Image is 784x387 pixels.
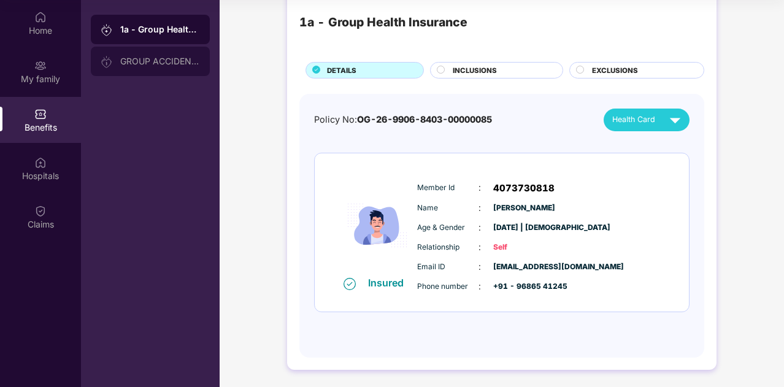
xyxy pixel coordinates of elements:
span: INCLUSIONS [453,65,497,76]
span: [EMAIL_ADDRESS][DOMAIN_NAME] [493,261,555,273]
div: Insured [368,277,411,289]
img: svg+xml;base64,PHN2ZyB3aWR0aD0iMjAiIGhlaWdodD0iMjAiIHZpZXdCb3g9IjAgMCAyMCAyMCIgZmlsbD0ibm9uZSIgeG... [101,24,113,36]
span: 4073730818 [493,181,555,196]
div: GROUP ACCIDENTAL INSURANCE [120,56,200,66]
span: Health Card [612,113,655,126]
div: 1a - Group Health Insurance [299,13,467,32]
img: svg+xml;base64,PHN2ZyBpZD0iSG9zcGl0YWxzIiB4bWxucz0iaHR0cDovL3d3dy53My5vcmcvMjAwMC9zdmciIHdpZHRoPS... [34,156,47,169]
span: : [478,280,481,293]
div: Policy No: [314,113,492,127]
span: Email ID [417,261,478,273]
img: svg+xml;base64,PHN2ZyB3aWR0aD0iMjAiIGhlaWdodD0iMjAiIHZpZXdCb3g9IjAgMCAyMCAyMCIgZmlsbD0ibm9uZSIgeG... [101,56,113,68]
span: [DATE] | [DEMOGRAPHIC_DATA] [493,222,555,234]
span: Member Id [417,182,478,194]
span: : [478,240,481,254]
img: svg+xml;base64,PHN2ZyB3aWR0aD0iMjAiIGhlaWdodD0iMjAiIHZpZXdCb3g9IjAgMCAyMCAyMCIgZmlsbD0ibm9uZSIgeG... [34,59,47,72]
img: svg+xml;base64,PHN2ZyBpZD0iQ2xhaW0iIHhtbG5zPSJodHRwOi8vd3d3LnczLm9yZy8yMDAwL3N2ZyIgd2lkdGg9IjIwIi... [34,205,47,217]
img: icon [340,175,414,276]
span: Self [493,242,555,253]
div: 1a - Group Health Insurance [120,23,200,36]
span: [PERSON_NAME] [493,202,555,214]
span: Age & Gender [417,222,478,234]
img: svg+xml;base64,PHN2ZyB4bWxucz0iaHR0cDovL3d3dy53My5vcmcvMjAwMC9zdmciIHdpZHRoPSIxNiIgaGVpZ2h0PSIxNi... [344,278,356,290]
img: svg+xml;base64,PHN2ZyB4bWxucz0iaHR0cDovL3d3dy53My5vcmcvMjAwMC9zdmciIHZpZXdCb3g9IjAgMCAyNCAyNCIgd2... [664,109,686,131]
span: : [478,260,481,274]
span: EXCLUSIONS [592,65,638,76]
span: OG-26-9906-8403-00000085 [357,114,492,125]
span: +91 - 96865 41245 [493,281,555,293]
button: Health Card [604,109,690,131]
img: svg+xml;base64,PHN2ZyBpZD0iQmVuZWZpdHMiIHhtbG5zPSJodHRwOi8vd3d3LnczLm9yZy8yMDAwL3N2ZyIgd2lkdGg9Ij... [34,108,47,120]
span: : [478,201,481,215]
span: : [478,181,481,194]
span: DETAILS [327,65,356,76]
span: Name [417,202,478,214]
span: : [478,221,481,234]
span: Relationship [417,242,478,253]
span: Phone number [417,281,478,293]
img: svg+xml;base64,PHN2ZyBpZD0iSG9tZSIgeG1sbnM9Imh0dHA6Ly93d3cudzMub3JnLzIwMDAvc3ZnIiB3aWR0aD0iMjAiIG... [34,11,47,23]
